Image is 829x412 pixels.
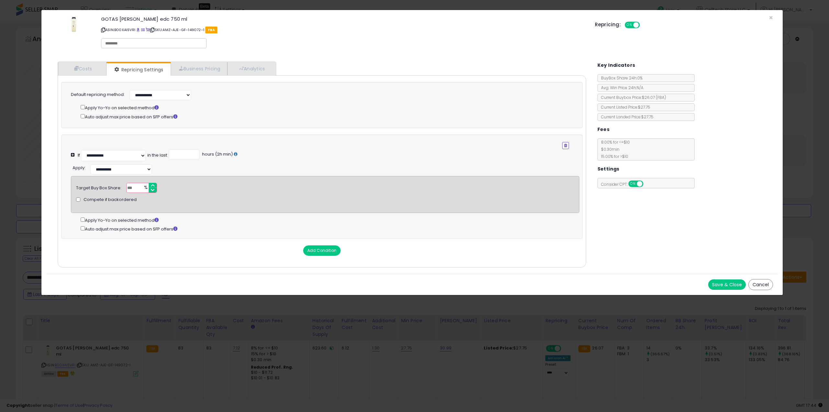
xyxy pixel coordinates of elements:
[81,225,579,232] div: Auto adjust max price based on SFP offers
[625,22,633,28] span: ON
[73,163,85,171] div: :
[598,95,666,100] span: Current Buybox Price:
[597,165,619,173] h5: Settings
[171,62,227,75] a: Business Pricing
[748,279,773,290] button: Cancel
[81,104,569,111] div: Apply Yo-Yo on selected method
[64,17,84,36] img: 21KfnOLGVtL._SL60_.jpg
[564,144,567,147] i: Remove Condition
[598,75,642,81] span: BuyBox Share 24h: 0%
[639,22,649,28] span: OFF
[146,27,149,32] a: Your listing only
[136,27,140,32] a: BuyBox page
[81,216,579,224] div: Apply Yo-Yo on selected method
[107,63,170,76] a: Repricing Settings
[769,13,773,22] span: ×
[71,92,125,98] label: Default repricing method:
[101,25,585,35] p: ASIN: B00XAISVRI | SKU: AMZ-AJE-GF-149072-1
[598,114,653,120] span: Current Landed Price: $27.75
[656,95,666,100] span: ( FBA )
[303,245,341,256] button: Add Condition
[81,113,569,120] div: Auto adjust max price based on SFP offers
[595,22,621,27] h5: Repricing:
[141,27,145,32] a: All offer listings
[642,181,653,187] span: OFF
[708,279,746,290] button: Save & Close
[147,152,167,159] div: in the last
[598,147,619,152] span: $0.30 min
[76,183,121,191] div: Target Buy Box Share:
[598,154,628,159] span: 15.00 % for > $10
[598,104,650,110] span: Current Listed Price: $27.75
[597,61,635,69] h5: Key Indicators
[598,182,652,187] span: Consider CPT:
[629,181,637,187] span: ON
[140,183,151,193] span: %
[84,197,137,203] span: Compete if backordered
[642,95,666,100] span: $26.07
[58,62,107,75] a: Costs
[227,62,275,75] a: Analytics
[598,85,643,90] span: Avg. Win Price 24h: N/A
[201,151,233,157] span: hours (2h min)
[101,17,585,21] h3: GOTAS [PERSON_NAME] edc 750 ml
[598,139,630,159] span: 8.00 % for <= $10
[73,165,85,171] span: Apply
[597,125,610,134] h5: Fees
[205,27,217,33] span: FBA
